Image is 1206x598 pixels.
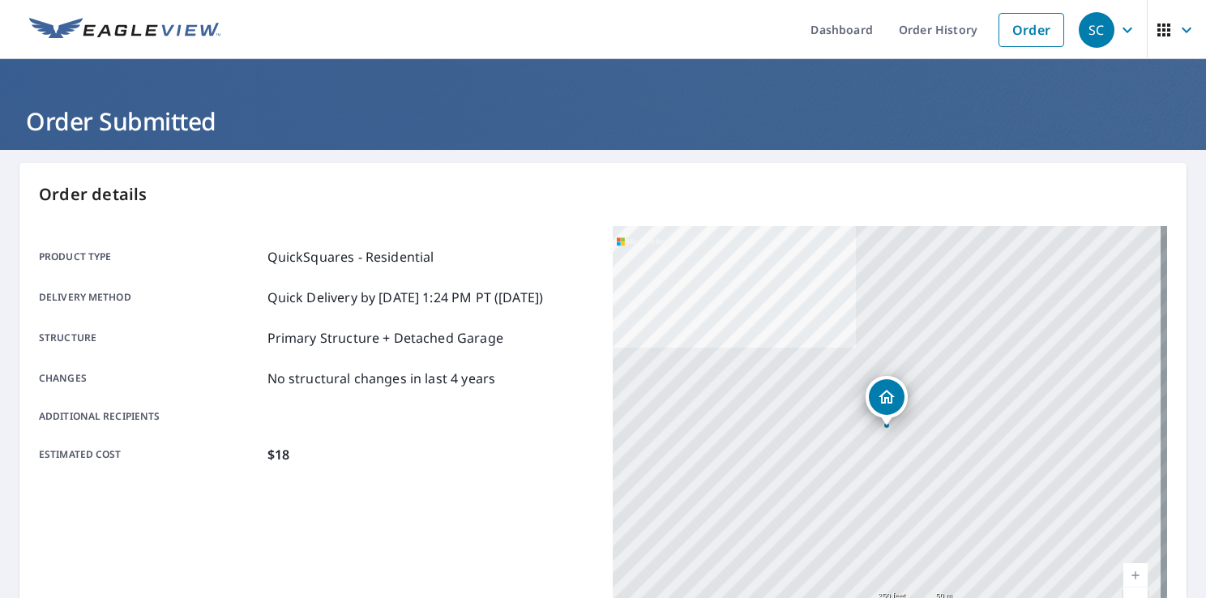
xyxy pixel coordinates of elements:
a: Order [999,13,1064,47]
p: Additional recipients [39,409,261,424]
p: Estimated cost [39,445,261,464]
a: Current Level 17, Zoom In [1123,563,1148,587]
div: Dropped pin, building 1, Residential property, 212 Oak St Pisgah, IA 51564 [866,376,908,426]
p: Quick Delivery by [DATE] 1:24 PM PT ([DATE]) [267,288,544,307]
p: Primary Structure + Detached Garage [267,328,503,348]
p: No structural changes in last 4 years [267,369,496,388]
div: SC [1079,12,1114,48]
img: EV Logo [29,18,220,42]
p: Order details [39,182,1167,207]
p: Changes [39,369,261,388]
p: Structure [39,328,261,348]
p: Delivery method [39,288,261,307]
p: Product type [39,247,261,267]
p: QuickSquares - Residential [267,247,434,267]
p: $18 [267,445,289,464]
h1: Order Submitted [19,105,1187,138]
